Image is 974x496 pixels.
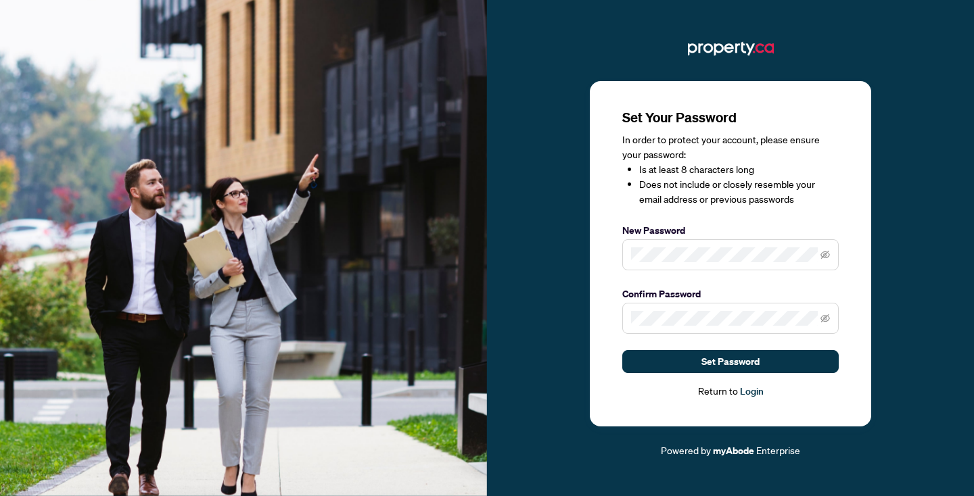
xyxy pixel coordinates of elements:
div: Return to [622,384,839,399]
h3: Set Your Password [622,108,839,127]
span: Enterprise [756,444,800,456]
button: Set Password [622,350,839,373]
label: Confirm Password [622,287,839,301]
li: Does not include or closely resemble your email address or previous passwords [639,177,839,207]
span: Set Password [701,351,760,372]
div: In order to protect your account, please ensure your password: [622,132,839,207]
a: Login [740,385,764,397]
img: ma-logo [688,38,774,59]
span: eye-invisible [820,250,830,259]
li: Is at least 8 characters long [639,162,839,177]
span: eye-invisible [820,314,830,323]
span: Powered by [661,444,711,456]
label: New Password [622,223,839,238]
a: myAbode [713,443,754,458]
